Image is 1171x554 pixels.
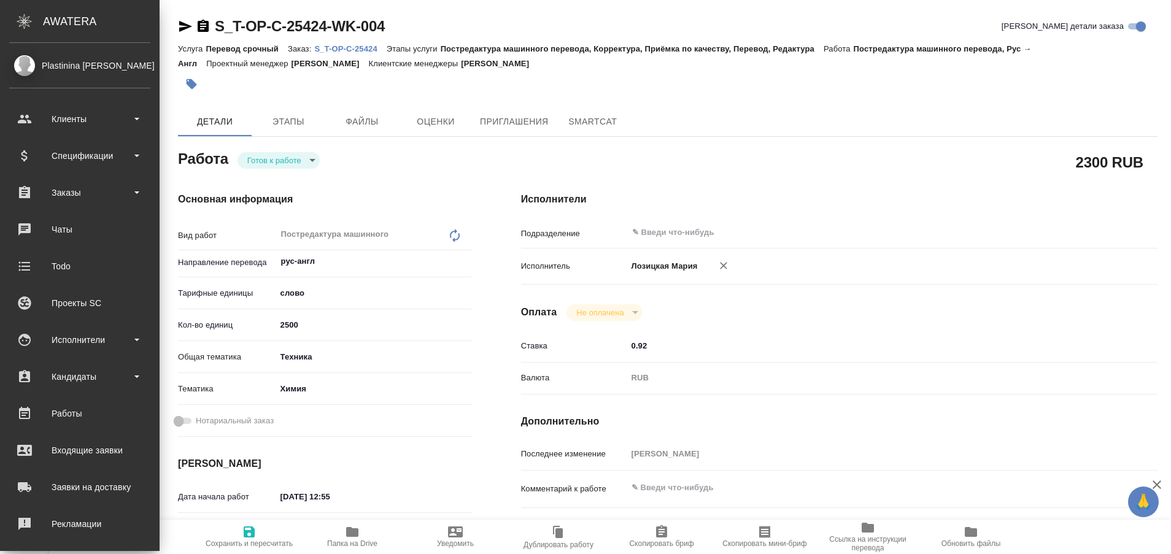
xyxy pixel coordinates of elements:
[3,398,157,429] a: Работы
[824,44,854,53] p: Работа
[178,19,193,34] button: Скопировать ссылку для ЯМессенджера
[206,59,291,68] p: Проектный менеджер
[276,379,472,399] div: Химия
[816,520,919,554] button: Ссылка на инструкции перевода
[9,147,150,165] div: Спецификации
[206,539,293,548] span: Сохранить и пересчитать
[178,319,276,331] p: Кол-во единиц
[178,256,276,269] p: Направление перевода
[259,114,318,129] span: Этапы
[824,535,912,552] span: Ссылка на инструкции перевода
[301,520,404,554] button: Папка на Drive
[196,415,274,427] span: Нотариальный заказ
[507,520,610,554] button: Дублировать работу
[521,228,627,240] p: Подразделение
[333,114,392,129] span: Файлы
[3,288,157,318] a: Проекты SC
[941,539,1001,548] span: Обновить файлы
[178,147,228,169] h2: Работа
[406,114,465,129] span: Оценки
[9,220,150,239] div: Чаты
[9,110,150,128] div: Клиенты
[1098,231,1100,234] button: Open
[178,456,472,471] h4: [PERSON_NAME]
[292,59,369,68] p: [PERSON_NAME]
[178,192,472,207] h4: Основная информация
[521,414,1157,429] h4: Дополнительно
[276,488,384,506] input: ✎ Введи что-нибудь
[3,435,157,466] a: Входящие заявки
[198,520,301,554] button: Сохранить и пересчитать
[1002,20,1124,33] span: [PERSON_NAME] детали заказа
[3,251,157,282] a: Todo
[327,539,377,548] span: Папка на Drive
[178,229,276,242] p: Вид работ
[521,260,627,272] p: Исполнитель
[1076,152,1143,172] h2: 2300 RUB
[314,44,386,53] p: S_T-OP-C-25424
[441,44,824,53] p: Постредактура машинного перевода, Корректура, Приёмка по качеству, Перевод, Редактура
[627,260,698,272] p: Лозицкая Мария
[9,294,150,312] div: Проекты SC
[9,478,150,496] div: Заявки на доставку
[9,515,150,533] div: Рекламации
[521,448,627,460] p: Последнее изменение
[404,520,507,554] button: Уведомить
[369,59,462,68] p: Клиентские менеджеры
[9,257,150,275] div: Todo
[178,71,205,98] button: Добавить тэг
[387,44,441,53] p: Этапы услуги
[206,44,288,53] p: Перевод срочный
[521,192,1157,207] h4: Исполнители
[627,337,1105,355] input: ✎ Введи что-нибудь
[461,59,538,68] p: [PERSON_NAME]
[521,305,557,320] h4: Оплата
[288,44,314,53] p: Заказ:
[627,367,1105,388] div: RUB
[9,183,150,202] div: Заказы
[1128,487,1159,517] button: 🙏
[563,114,622,129] span: SmartCat
[196,19,211,34] button: Скопировать ссылку
[43,9,160,34] div: AWATERA
[244,155,305,166] button: Готов к работе
[9,367,150,386] div: Кандидаты
[9,441,150,460] div: Входящие заявки
[314,43,386,53] a: S_T-OP-C-25424
[3,214,157,245] a: Чаты
[566,304,642,321] div: Готов к работе
[573,307,627,318] button: Не оплачена
[480,114,549,129] span: Приглашения
[276,347,472,367] div: Техника
[631,225,1060,240] input: ✎ Введи что-нибудь
[185,114,244,129] span: Детали
[521,483,627,495] p: Комментарий к работе
[238,152,320,169] div: Готов к работе
[524,541,593,549] span: Дублировать работу
[3,472,157,502] a: Заявки на доставку
[627,445,1105,463] input: Пустое поле
[276,316,472,334] input: ✎ Введи что-нибудь
[710,252,737,279] button: Удалить исполнителя
[178,491,276,503] p: Дата начала работ
[178,287,276,299] p: Тарифные единицы
[9,331,150,349] div: Исполнители
[465,260,468,263] button: Open
[178,351,276,363] p: Общая тематика
[1133,489,1154,515] span: 🙏
[9,404,150,423] div: Работы
[610,520,713,554] button: Скопировать бриф
[178,44,206,53] p: Услуга
[919,520,1022,554] button: Обновить файлы
[437,539,474,548] span: Уведомить
[9,59,150,72] div: Plastinina [PERSON_NAME]
[722,539,806,548] span: Скопировать мини-бриф
[629,539,694,548] span: Скопировать бриф
[713,520,816,554] button: Скопировать мини-бриф
[215,18,385,34] a: S_T-OP-C-25424-WK-004
[276,283,472,304] div: слово
[521,340,627,352] p: Ставка
[178,383,276,395] p: Тематика
[521,372,627,384] p: Валюта
[3,509,157,539] a: Рекламации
